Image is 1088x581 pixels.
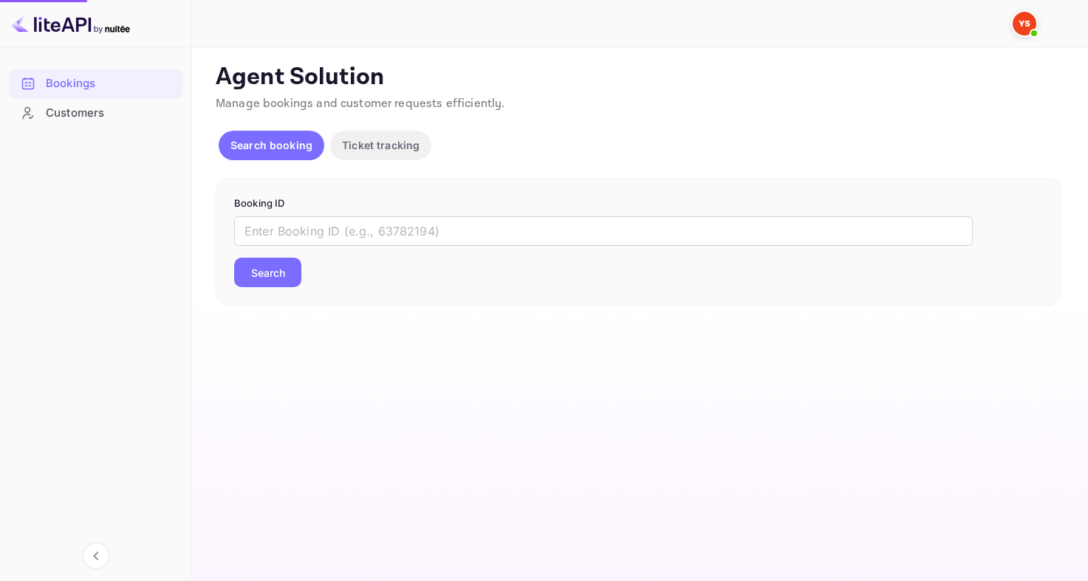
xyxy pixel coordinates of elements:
[9,99,182,126] a: Customers
[9,99,182,128] div: Customers
[234,196,1043,211] p: Booking ID
[46,105,175,122] div: Customers
[9,69,182,98] div: Bookings
[12,12,130,35] img: LiteAPI logo
[230,137,312,153] p: Search booking
[83,543,109,569] button: Collapse navigation
[216,96,505,111] span: Manage bookings and customer requests efficiently.
[1013,12,1036,35] img: Yandex Support
[234,216,973,246] input: Enter Booking ID (e.g., 63782194)
[216,63,1061,92] p: Agent Solution
[46,75,175,92] div: Bookings
[342,137,420,153] p: Ticket tracking
[9,69,182,97] a: Bookings
[234,258,301,287] button: Search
